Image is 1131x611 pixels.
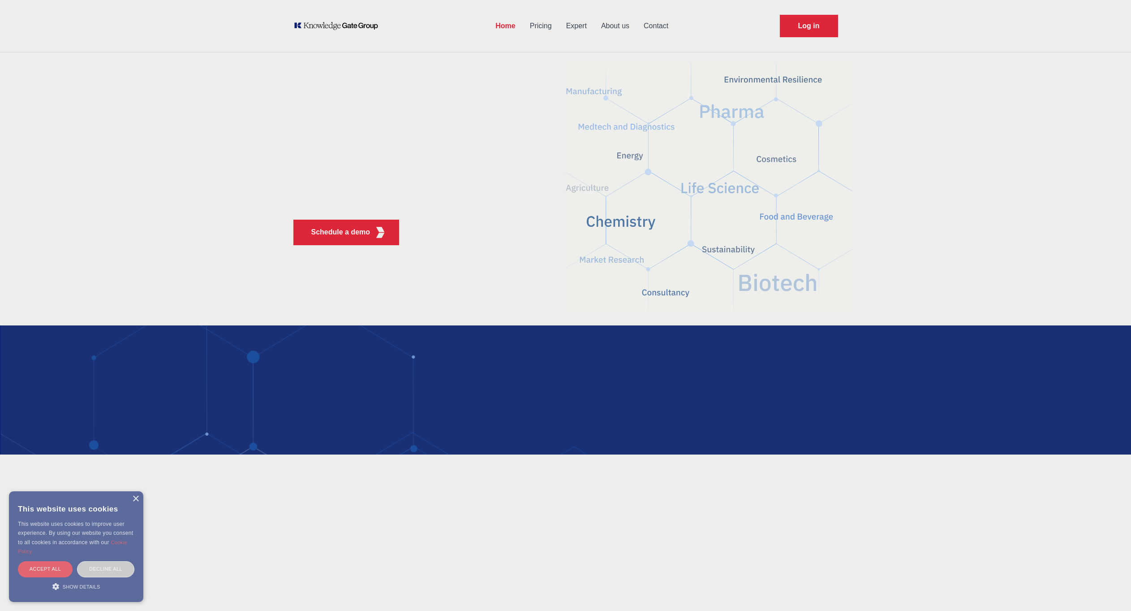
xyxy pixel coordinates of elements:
span: This website uses cookies to improve user experience. By using our website you consent to all coo... [18,521,133,546]
a: KOL Knowledge Platform: Talk to Key External Experts (KEE) [293,22,384,30]
div: Accept all [18,561,73,577]
div: Close [132,496,139,503]
p: Schedule a demo [311,227,370,238]
a: Home [488,14,522,38]
a: Expert [559,14,594,38]
div: Decline all [77,561,134,577]
button: Schedule a demoKGG Fifth Element RED [293,220,400,245]
div: This website uses cookies [18,498,134,520]
a: About us [594,14,636,38]
img: KGG Fifth Element RED [374,227,386,238]
a: Contact [636,14,675,38]
span: Show details [63,584,100,589]
a: Cookie Policy [18,540,127,554]
img: KGG Fifth Element RED [566,58,852,316]
a: Pricing [523,14,559,38]
a: Request Demo [780,15,838,37]
div: Show details [18,582,134,591]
